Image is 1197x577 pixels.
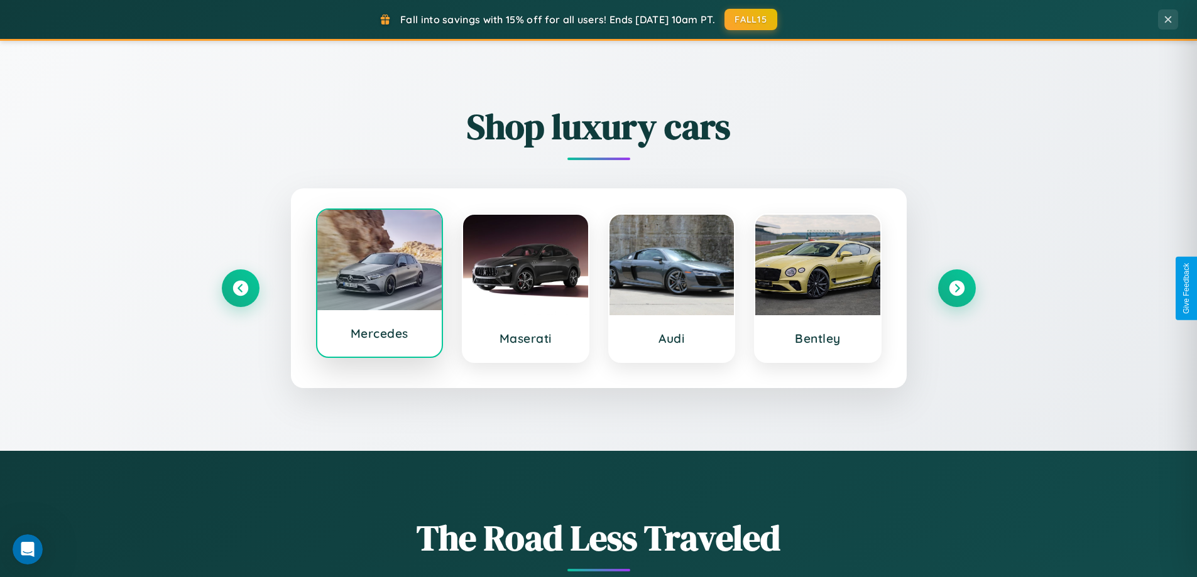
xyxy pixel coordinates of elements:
[330,326,430,341] h3: Mercedes
[400,13,715,26] span: Fall into savings with 15% off for all users! Ends [DATE] 10am PT.
[13,534,43,564] iframe: Intercom live chat
[768,331,868,346] h3: Bentley
[724,9,777,30] button: FALL15
[1182,263,1191,314] div: Give Feedback
[476,331,576,346] h3: Maserati
[222,102,976,151] h2: Shop luxury cars
[222,514,976,562] h1: The Road Less Traveled
[622,331,722,346] h3: Audi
